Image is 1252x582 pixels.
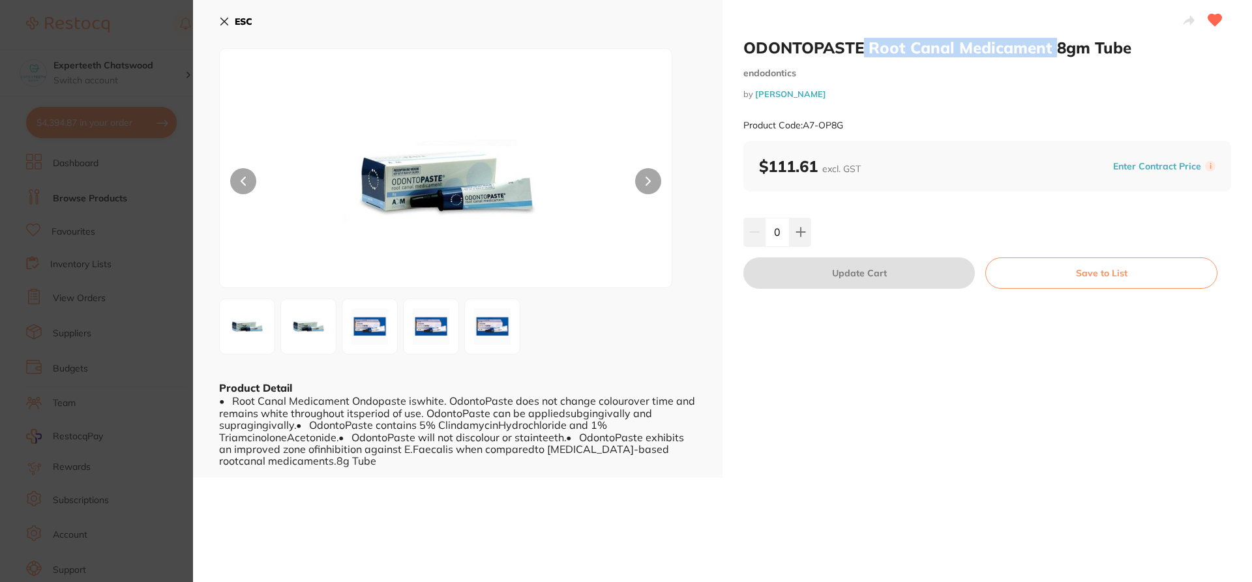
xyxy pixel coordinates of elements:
img: NC5qcGc [408,303,455,350]
span: excl. GST [822,163,861,175]
img: My5qcGc [346,303,393,350]
img: anBn [310,81,582,287]
button: Enter Contract Price [1109,160,1205,173]
button: Update Cart [743,257,975,289]
img: Mi5qcGc [285,303,332,350]
label: i [1205,161,1215,171]
div: • Root Canal Medicament Ondopaste iswhite. OdontoPaste does not change colourover time and remain... [219,395,696,467]
button: Save to List [985,257,1217,289]
small: endodontics [743,68,1231,79]
img: anBn [224,303,271,350]
b: Product Detail [219,381,292,394]
small: by [743,89,1231,99]
button: ESC [219,10,252,33]
small: Product Code: A7-OP8G [743,120,843,131]
b: $111.61 [759,156,861,176]
img: NS5qcGc [469,303,516,350]
h2: ODONTOPASTE Root Canal Medicament 8gm Tube [743,38,1231,57]
b: ESC [235,16,252,27]
a: [PERSON_NAME] [755,89,826,99]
